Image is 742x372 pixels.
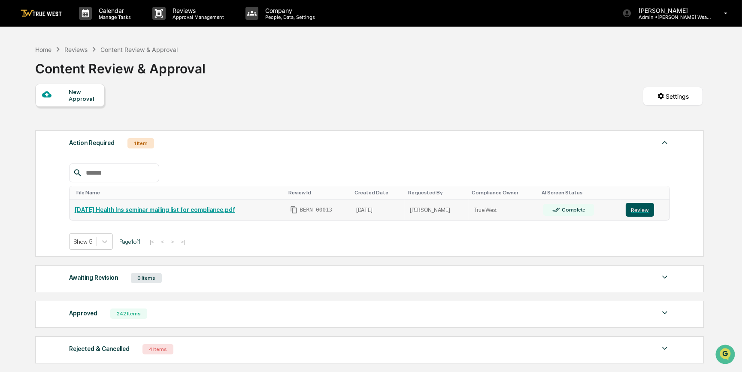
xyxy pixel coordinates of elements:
[560,207,585,213] div: Complete
[62,109,69,116] div: 🗄️
[258,7,319,14] p: Company
[627,190,666,196] div: Toggle SortBy
[69,137,115,148] div: Action Required
[660,137,670,148] img: caret
[405,200,469,221] td: [PERSON_NAME]
[626,203,664,217] a: Review
[17,108,55,117] span: Preclearance
[69,272,118,283] div: Awaiting Revision
[158,238,167,245] button: <
[660,308,670,318] img: caret
[29,74,109,81] div: We're available if you need us!
[110,308,147,319] div: 242 Items
[147,238,157,245] button: |<
[168,238,177,245] button: >
[258,14,319,20] p: People, Data, Settings
[632,7,712,14] p: [PERSON_NAME]
[35,46,51,53] div: Home
[92,7,135,14] p: Calendar
[100,46,178,53] div: Content Review & Approval
[715,344,738,367] iframe: Open customer support
[85,145,104,152] span: Pylon
[76,190,282,196] div: Toggle SortBy
[92,14,135,20] p: Manage Tasks
[75,206,235,213] a: [DATE] Health Ins seminar mailing list for compliance.pdf
[166,7,228,14] p: Reviews
[29,66,141,74] div: Start new chat
[17,124,54,133] span: Data Lookup
[660,272,670,282] img: caret
[351,200,405,221] td: [DATE]
[290,206,298,214] span: Copy Id
[119,238,141,245] span: Page 1 of 1
[472,190,535,196] div: Toggle SortBy
[69,308,97,319] div: Approved
[131,273,162,283] div: 0 Items
[146,68,156,79] button: Start new chat
[61,145,104,152] a: Powered byPylon
[469,200,539,221] td: True West
[626,203,654,217] button: Review
[632,14,712,20] p: Admin • [PERSON_NAME] Wealth Management
[178,238,188,245] button: >|
[9,18,156,32] p: How can we help?
[643,87,703,106] button: Settings
[660,343,670,354] img: caret
[9,109,15,116] div: 🖐️
[21,9,62,18] img: logo
[69,88,97,102] div: New Approval
[354,190,401,196] div: Toggle SortBy
[59,105,110,120] a: 🗄️Attestations
[142,344,173,354] div: 4 Items
[288,190,348,196] div: Toggle SortBy
[5,105,59,120] a: 🖐️Preclearance
[408,190,465,196] div: Toggle SortBy
[71,108,106,117] span: Attestations
[64,46,88,53] div: Reviews
[542,190,617,196] div: Toggle SortBy
[5,121,58,136] a: 🔎Data Lookup
[166,14,228,20] p: Approval Management
[35,54,206,76] div: Content Review & Approval
[300,206,332,213] span: BERN-00013
[127,138,154,148] div: 1 Item
[9,66,24,81] img: 1746055101610-c473b297-6a78-478c-a979-82029cc54cd1
[9,125,15,132] div: 🔎
[69,343,130,354] div: Rejected & Cancelled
